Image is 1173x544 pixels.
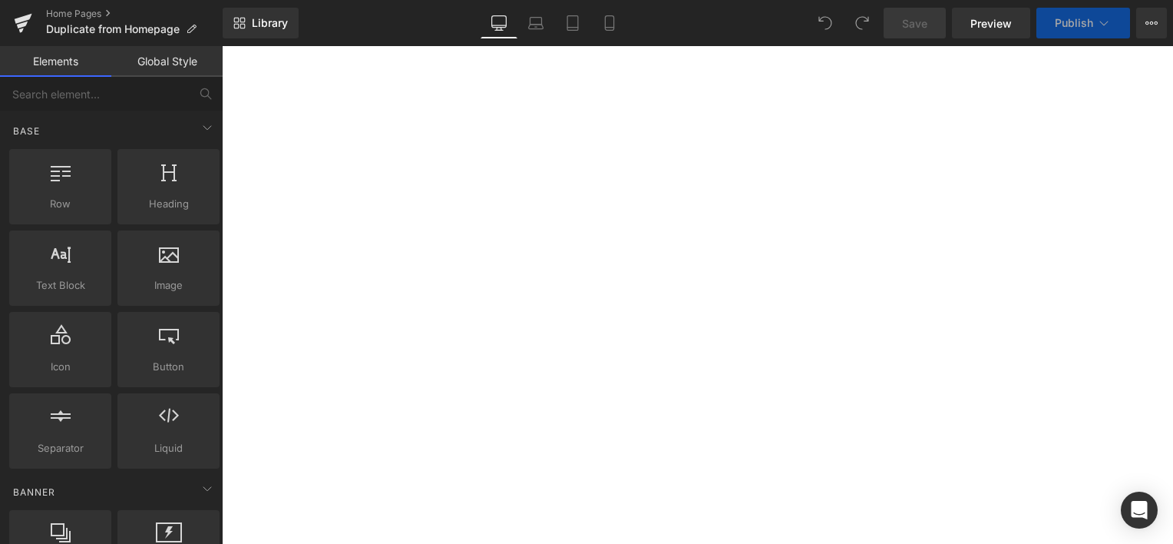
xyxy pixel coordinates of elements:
[12,124,41,138] span: Base
[810,8,841,38] button: Undo
[122,196,215,212] span: Heading
[1036,8,1130,38] button: Publish
[252,16,288,30] span: Library
[902,15,927,32] span: Save
[952,8,1030,38] a: Preview
[111,46,223,77] a: Global Style
[14,277,107,294] span: Text Block
[122,440,215,456] span: Liquid
[122,277,215,294] span: Image
[1136,8,1167,38] button: More
[481,8,517,38] a: Desktop
[554,8,591,38] a: Tablet
[1121,492,1158,529] div: Open Intercom Messenger
[970,15,1012,32] span: Preview
[14,359,107,375] span: Icon
[12,485,57,499] span: Banner
[46,23,180,35] span: Duplicate from Homepage
[14,196,107,212] span: Row
[517,8,554,38] a: Laptop
[1055,17,1093,29] span: Publish
[591,8,628,38] a: Mobile
[46,8,223,20] a: Home Pages
[14,440,107,456] span: Separator
[223,8,299,38] a: New Library
[122,359,215,375] span: Button
[847,8,877,38] button: Redo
